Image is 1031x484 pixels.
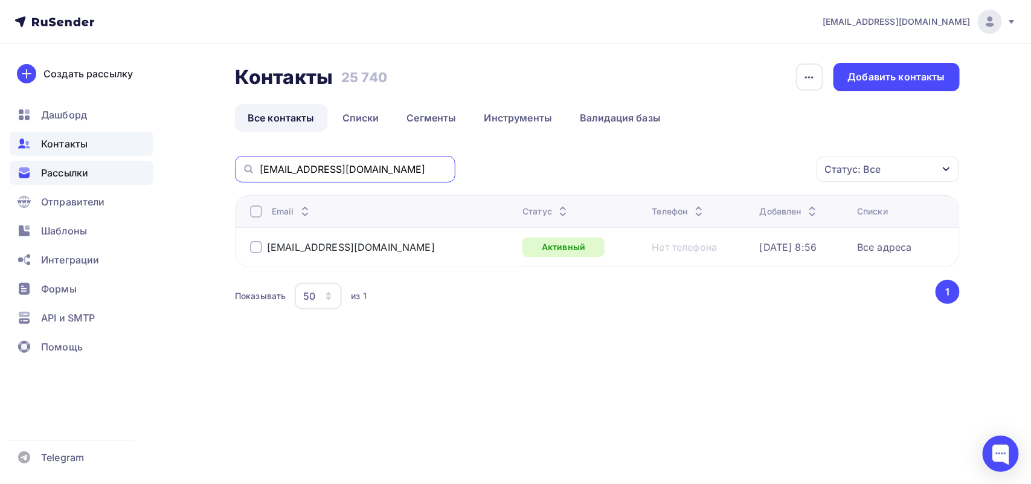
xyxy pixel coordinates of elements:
[41,108,87,122] span: Дашборд
[10,103,153,127] a: Дашборд
[41,311,95,325] span: API и SMTP
[823,10,1017,34] a: [EMAIL_ADDRESS][DOMAIN_NAME]
[934,280,960,304] ul: Pagination
[41,224,87,238] span: Шаблоны
[857,205,888,218] div: Списки
[41,253,99,267] span: Интеграции
[235,290,286,302] div: Показывать
[303,289,315,303] div: 50
[936,280,960,304] button: Go to page 1
[41,195,105,209] span: Отправители
[816,156,960,182] button: Статус: Все
[10,161,153,185] a: Рассылки
[394,104,469,132] a: Сегменты
[652,241,718,253] a: Нет телефона
[760,205,820,218] div: Добавлен
[472,104,565,132] a: Инструменты
[857,241,911,253] a: Все адреса
[823,16,971,28] span: [EMAIL_ADDRESS][DOMAIN_NAME]
[824,162,881,176] div: Статус: Все
[43,66,133,81] div: Создать рассылку
[41,282,77,296] span: Формы
[522,237,605,257] a: Активный
[267,241,435,253] a: [EMAIL_ADDRESS][DOMAIN_NAME]
[10,132,153,156] a: Контакты
[10,219,153,243] a: Шаблоны
[272,205,312,218] div: Email
[652,205,706,218] div: Телефон
[260,163,448,176] input: Поиск
[848,70,945,84] div: Добавить контакты
[294,282,342,310] button: 50
[567,104,673,132] a: Валидация базы
[41,340,83,354] span: Помощь
[41,137,88,151] span: Контакты
[41,166,88,180] span: Рассылки
[351,290,367,302] div: из 1
[330,104,392,132] a: Списки
[760,241,817,253] a: [DATE] 8:56
[41,450,84,465] span: Telegram
[341,69,387,86] h3: 25 740
[522,205,570,218] div: Статус
[10,190,153,214] a: Отправители
[10,277,153,301] a: Формы
[235,104,327,132] a: Все контакты
[235,65,333,89] h2: Контакты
